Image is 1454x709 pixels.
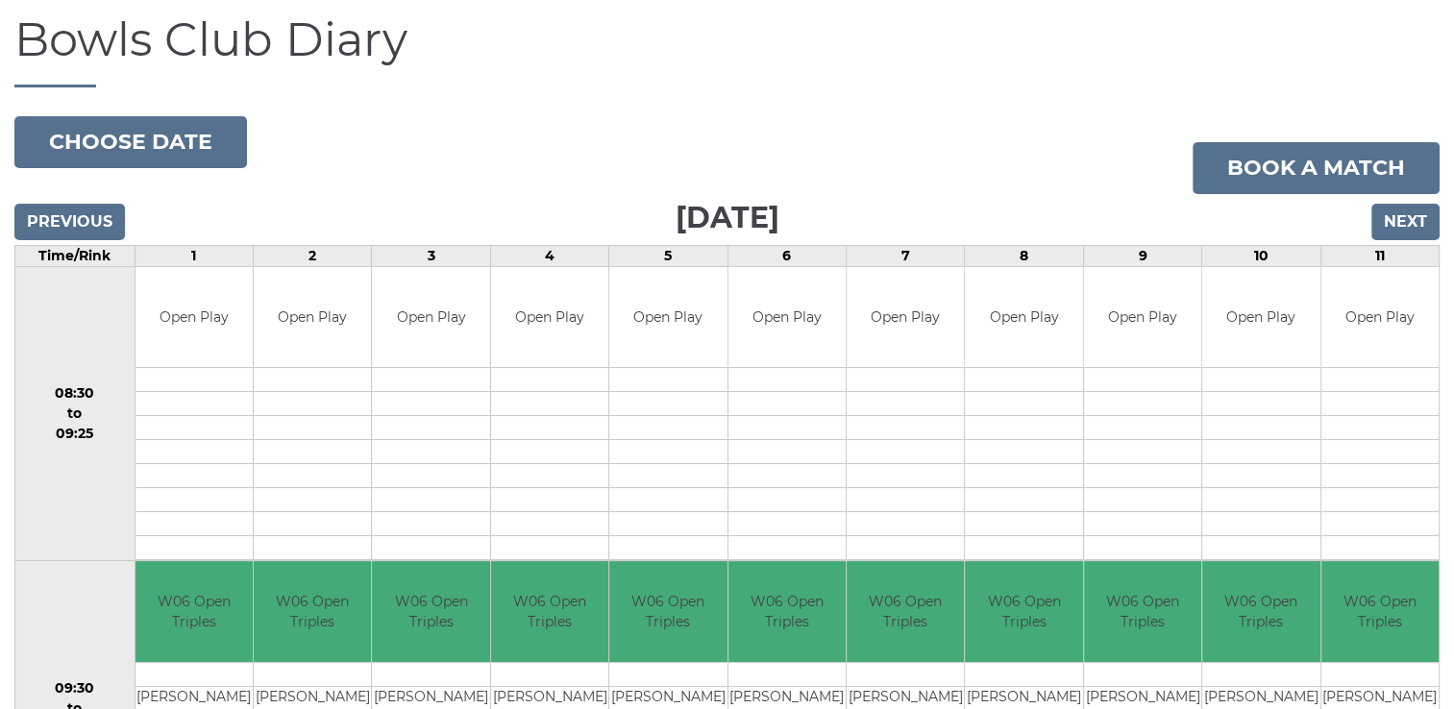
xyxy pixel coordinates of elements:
h1: Bowls Club Diary [14,14,1440,87]
td: 3 [372,245,490,266]
td: Open Play [1084,267,1201,368]
td: Open Play [491,267,608,368]
td: W06 Open Triples [609,561,727,662]
td: 08:30 to 09:25 [15,266,136,561]
td: 1 [135,245,253,266]
td: 9 [1083,245,1201,266]
button: Choose date [14,116,247,168]
td: Open Play [1321,267,1440,368]
td: Open Play [372,267,489,368]
td: W06 Open Triples [1321,561,1440,662]
td: 7 [846,245,964,266]
td: 11 [1320,245,1440,266]
td: Open Play [254,267,371,368]
td: Open Play [609,267,727,368]
td: 8 [965,245,1083,266]
td: 2 [253,245,371,266]
td: Open Play [728,267,846,368]
td: W06 Open Triples [847,561,964,662]
td: 6 [727,245,846,266]
a: Book a match [1193,142,1440,194]
td: 5 [609,245,727,266]
td: Open Play [965,267,1082,368]
td: W06 Open Triples [136,561,253,662]
td: W06 Open Triples [1202,561,1319,662]
td: W06 Open Triples [372,561,489,662]
td: Open Play [136,267,253,368]
td: W06 Open Triples [491,561,608,662]
td: W06 Open Triples [728,561,846,662]
td: W06 Open Triples [254,561,371,662]
td: W06 Open Triples [965,561,1082,662]
td: Time/Rink [15,245,136,266]
input: Previous [14,204,125,240]
td: Open Play [1202,267,1319,368]
td: 10 [1202,245,1320,266]
td: 4 [490,245,608,266]
input: Next [1371,204,1440,240]
td: W06 Open Triples [1084,561,1201,662]
td: Open Play [847,267,964,368]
